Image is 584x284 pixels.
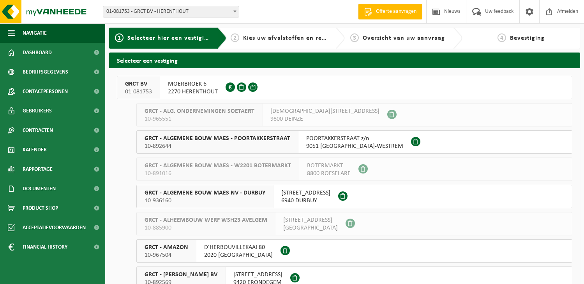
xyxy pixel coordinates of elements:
[145,107,254,115] span: GRCT - ALG. ONDERNEMINGEN SOETAERT
[127,35,212,41] span: Selecteer hier een vestiging
[145,224,267,232] span: 10-885900
[145,251,188,259] span: 10-967504
[145,244,188,251] span: GRCT - AMAZON
[306,135,403,142] span: POORTAKKERSTRAAT z/n
[23,218,86,237] span: Acceptatievoorwaarden
[358,4,422,19] a: Offerte aanvragen
[281,189,330,197] span: [STREET_ADDRESS]
[125,88,152,96] span: 01-081753
[306,142,403,150] span: 9051 [GEOGRAPHIC_DATA]-WESTREM
[23,179,56,198] span: Documenten
[270,107,379,115] span: [DEMOGRAPHIC_DATA][STREET_ADDRESS]
[233,271,282,279] span: [STREET_ADDRESS]
[145,271,217,279] span: GRCT - [PERSON_NAME] BV
[109,53,580,68] h2: Selecteer een vestiging
[145,189,265,197] span: GRCT - ALGEMENE BOUW MAES NV - DURBUY
[204,244,273,251] span: D'HERBOUVILLEKAAI 80
[23,237,67,257] span: Financial History
[136,239,572,263] button: GRCT - AMAZON 10-967504 D'HERBOUVILLEKAAI 802020 [GEOGRAPHIC_DATA]
[125,80,152,88] span: GRCT BV
[168,88,218,96] span: 2270 HERENTHOUT
[115,33,124,42] span: 1
[145,162,291,170] span: GRCT - ALGEMENE BOUW MAES - W2201 BOTERMARKT
[363,35,445,41] span: Overzicht van uw aanvraag
[498,33,506,42] span: 4
[283,224,338,232] span: [GEOGRAPHIC_DATA]
[270,115,379,123] span: 9800 DEINZE
[281,197,330,205] span: 6940 DURBUY
[168,80,218,88] span: MOERBROEK 6
[204,251,273,259] span: 2020 [GEOGRAPHIC_DATA]
[145,142,290,150] span: 10-892644
[23,101,52,121] span: Gebruikers
[145,115,254,123] span: 10-965551
[145,135,290,142] span: GRCT - ALGEMENE BOUW MAES - POORTAKKERSTRAAT
[136,130,572,154] button: GRCT - ALGEMENE BOUW MAES - POORTAKKERSTRAAT 10-892644 POORTAKKERSTRAAT z/n9051 [GEOGRAPHIC_DATA]...
[103,6,239,17] span: 01-081753 - GRCT BV - HERENTHOUT
[307,170,351,177] span: 8800 ROESELARE
[23,198,58,218] span: Product Shop
[23,140,47,160] span: Kalender
[23,43,52,62] span: Dashboard
[374,8,418,16] span: Offerte aanvragen
[23,62,68,82] span: Bedrijfsgegevens
[243,35,350,41] span: Kies uw afvalstoffen en recipiënten
[23,23,47,43] span: Navigatie
[23,160,53,179] span: Rapportage
[136,185,572,208] button: GRCT - ALGEMENE BOUW MAES NV - DURBUY 10-936160 [STREET_ADDRESS]6940 DURBUY
[283,216,338,224] span: [STREET_ADDRESS]
[145,216,267,224] span: GRCT - ALHEEMBOUW WERF WSH23 AVELGEM
[145,197,265,205] span: 10-936160
[231,33,239,42] span: 2
[23,82,68,101] span: Contactpersonen
[117,76,572,99] button: GRCT BV 01-081753 MOERBROEK 62270 HERENTHOUT
[350,33,359,42] span: 3
[145,170,291,177] span: 10-891016
[510,35,545,41] span: Bevestiging
[307,162,351,170] span: BOTERMARKT
[23,121,53,140] span: Contracten
[103,6,239,18] span: 01-081753 - GRCT BV - HERENTHOUT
